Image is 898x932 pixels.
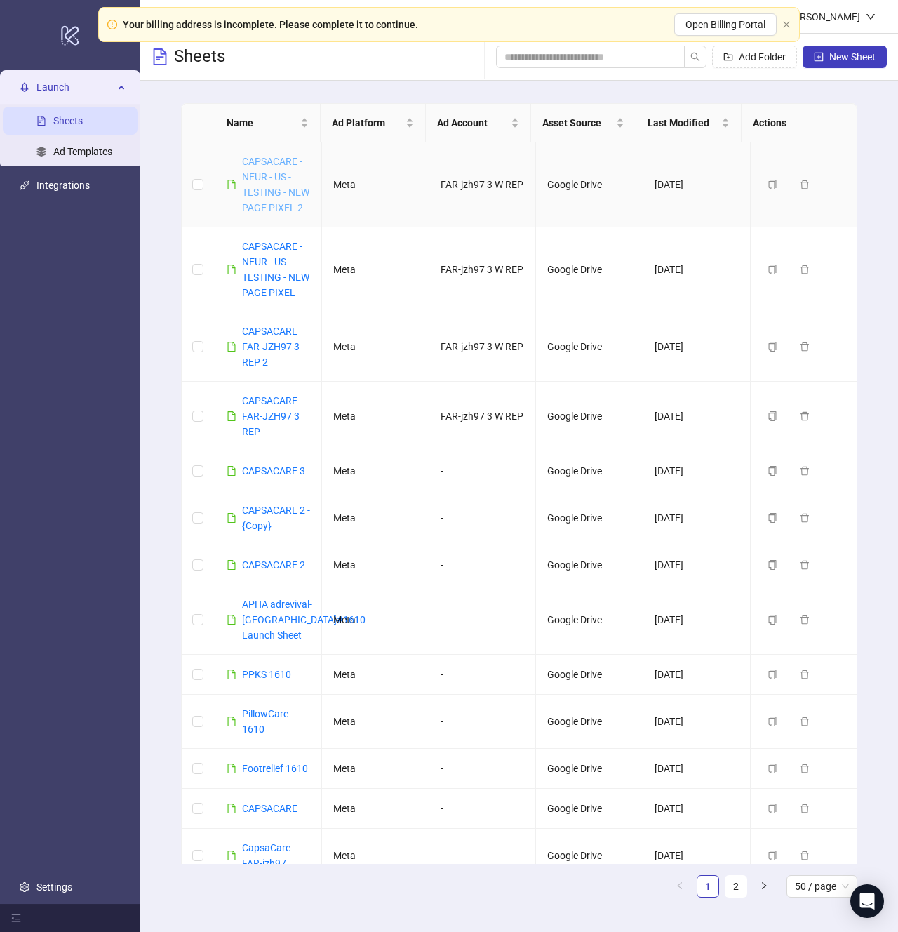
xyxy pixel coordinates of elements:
td: Meta [322,695,429,749]
span: delete [800,851,810,860]
td: [DATE] [643,142,751,227]
span: copy [768,342,777,352]
td: Google Drive [536,695,643,749]
li: Next Page [753,875,775,898]
td: FAR-jzh97 3 W REP [429,142,537,227]
td: FAR-jzh97 3 W REP [429,382,537,451]
span: Launch [36,73,114,101]
td: Google Drive [536,451,643,491]
a: APHA adrevival-[GEOGRAPHIC_DATA]#1610 Launch Sheet [242,599,366,641]
span: delete [800,342,810,352]
th: Asset Source [531,104,636,142]
td: Meta [322,227,429,312]
td: - [429,451,537,491]
td: [DATE] [643,695,751,749]
td: - [429,491,537,545]
td: Google Drive [536,789,643,829]
span: copy [768,804,777,813]
span: Ad Platform [332,115,403,131]
td: - [429,749,537,789]
td: [DATE] [643,829,751,883]
td: Google Drive [536,585,643,655]
td: Google Drive [536,312,643,382]
a: CapsaCare - FAR-jzh97 [242,842,295,869]
a: CAPSACARE - NEUR - US - TESTING - NEW PAGE PIXEL [242,241,309,298]
span: folder-add [723,52,733,62]
span: copy [768,615,777,625]
button: left [669,875,691,898]
span: file-text [152,48,168,65]
div: Page Size [786,875,857,898]
td: Google Drive [536,545,643,585]
span: exclamation-circle [107,20,117,29]
a: CAPSACARE [242,803,297,814]
td: Meta [322,382,429,451]
span: down [866,12,876,22]
span: right [760,881,768,890]
span: Open Billing Portal [685,19,765,30]
a: Settings [36,881,72,893]
button: Add Folder [712,46,797,68]
a: Sheets [53,115,83,126]
span: copy [768,717,777,726]
td: Meta [322,585,429,655]
td: [DATE] [643,312,751,382]
a: CAPSACARE 2 - {Copy} [242,505,310,531]
a: PPKS 1610 [242,669,291,680]
th: Ad Account [426,104,531,142]
td: [DATE] [643,545,751,585]
span: file [227,804,236,813]
span: Asset Source [542,115,613,131]
td: [DATE] [643,227,751,312]
span: copy [768,180,777,189]
td: FAR-jzh97 3 W REP [429,227,537,312]
td: - [429,789,537,829]
span: file [227,180,236,189]
span: 50 / page [795,876,849,897]
span: file [227,764,236,773]
button: right [753,875,775,898]
td: Google Drive [536,829,643,883]
a: CAPSACARE 3 [242,465,305,477]
th: Name [215,104,321,142]
td: FAR-jzh97 3 W REP [429,312,537,382]
span: Add Folder [739,51,786,62]
span: copy [768,764,777,773]
span: Last Modified [648,115,718,131]
a: CAPSACARE 2 [242,559,305,571]
span: copy [768,265,777,274]
div: [PERSON_NAME] [779,9,866,25]
td: - [429,829,537,883]
a: CAPSACARE FAR-JZH97 3 REP 2 [242,326,300,368]
td: Meta [322,749,429,789]
span: delete [800,804,810,813]
span: file [227,851,236,860]
td: [DATE] [643,585,751,655]
span: delete [800,180,810,189]
span: delete [800,466,810,476]
td: - [429,585,537,655]
td: Meta [322,312,429,382]
span: file [227,717,236,726]
span: delete [800,717,810,726]
a: CAPSACARE - NEUR - US - TESTING - NEW PAGE PIXEL 2 [242,156,309,213]
a: Ad Templates [53,146,112,157]
span: delete [800,615,810,625]
td: Meta [322,789,429,829]
td: [DATE] [643,491,751,545]
td: Meta [322,491,429,545]
td: - [429,655,537,695]
td: Meta [322,142,429,227]
span: file [227,411,236,421]
th: Last Modified [636,104,742,142]
button: close [782,20,791,29]
span: copy [768,411,777,421]
span: file [227,615,236,625]
span: copy [768,560,777,570]
div: Open Intercom Messenger [850,884,884,918]
button: New Sheet [803,46,887,68]
li: Previous Page [669,875,691,898]
td: Google Drive [536,491,643,545]
button: Open Billing Portal [674,13,777,36]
